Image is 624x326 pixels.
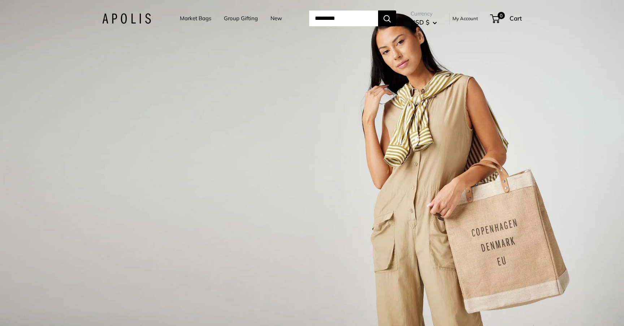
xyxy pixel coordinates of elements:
button: Search [378,10,396,26]
span: Currency [411,9,437,19]
input: Search... [309,10,378,26]
a: Group Gifting [224,13,258,23]
a: New [270,13,282,23]
a: My Account [452,14,478,23]
span: 0 [498,12,505,19]
a: 0 Cart [491,13,522,24]
span: USD $ [411,18,429,26]
img: Apolis [102,13,151,24]
a: Market Bags [180,13,211,23]
span: Cart [510,14,522,22]
button: USD $ [411,17,437,28]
